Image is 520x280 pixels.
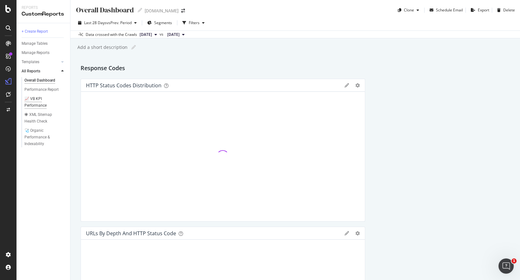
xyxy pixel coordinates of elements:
div: Overall Dashboard [24,77,55,84]
div: + Create Report [22,28,48,35]
button: Schedule Email [427,5,463,15]
div: Overall Dashboard [76,5,134,15]
i: Edit report name [131,45,136,50]
div: HTTP Status Codes Distribution [86,82,161,89]
button: Export [468,5,489,15]
div: HTTP Status Codes Distributiongeargear [81,79,365,222]
div: Data crossed with the Crawls [86,32,137,37]
div: Manage Tables [22,40,48,47]
div: 🩺 Organic Performance & Indexability [24,127,62,147]
a: Manage Tables [22,40,66,47]
div: Reports [22,5,65,10]
div: gear [355,231,360,236]
span: vs Prev. Period [107,20,132,25]
a: Templates [22,59,59,65]
div: Add a short description [77,44,128,50]
div: Export [478,7,489,13]
button: Delete [495,5,515,15]
div: 📈 VB KPI Performance [24,96,60,109]
a: All Reports [22,68,59,75]
span: 1 [511,258,517,263]
div: Templates [22,59,39,65]
div: gear [355,83,360,88]
button: Segments [145,18,174,28]
button: [DATE] [165,31,187,38]
iframe: Intercom live chat [498,258,514,274]
div: CustomReports [22,10,65,18]
a: 🕷 XML Sitemap Health Check [24,111,66,125]
div: URLs by Depth and HTTP Status Code [86,230,176,237]
div: Delete [503,7,515,13]
i: Edit report name [138,8,142,12]
div: [DOMAIN_NAME] [145,8,179,14]
a: + Create Report [22,28,66,35]
div: Filters [189,20,200,25]
div: Response Codes [81,63,510,74]
div: Performance Report [24,86,59,93]
span: 2025 Sep. 8th [140,32,152,37]
span: Segments [154,20,172,25]
span: vs [160,31,165,37]
h2: Response Codes [81,63,125,74]
a: Manage Reports [22,50,66,56]
div: arrow-right-arrow-left [181,9,185,13]
button: Last 28 DaysvsPrev. Period [76,18,139,28]
div: Clone [404,7,414,13]
a: Performance Report [24,86,66,93]
div: Manage Reports [22,50,49,56]
a: Overall Dashboard [24,77,66,84]
button: [DATE] [137,31,160,38]
button: Filters [180,18,207,28]
div: All Reports [22,68,40,75]
button: Clone [395,5,422,15]
span: Last 28 Days [84,20,107,25]
span: 2025 Aug. 11th [167,32,180,37]
a: 📈 VB KPI Performance [24,96,66,109]
div: 🕷 XML Sitemap Health Check [24,111,61,125]
a: 🩺 Organic Performance & Indexability [24,127,66,147]
div: Schedule Email [436,7,463,13]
